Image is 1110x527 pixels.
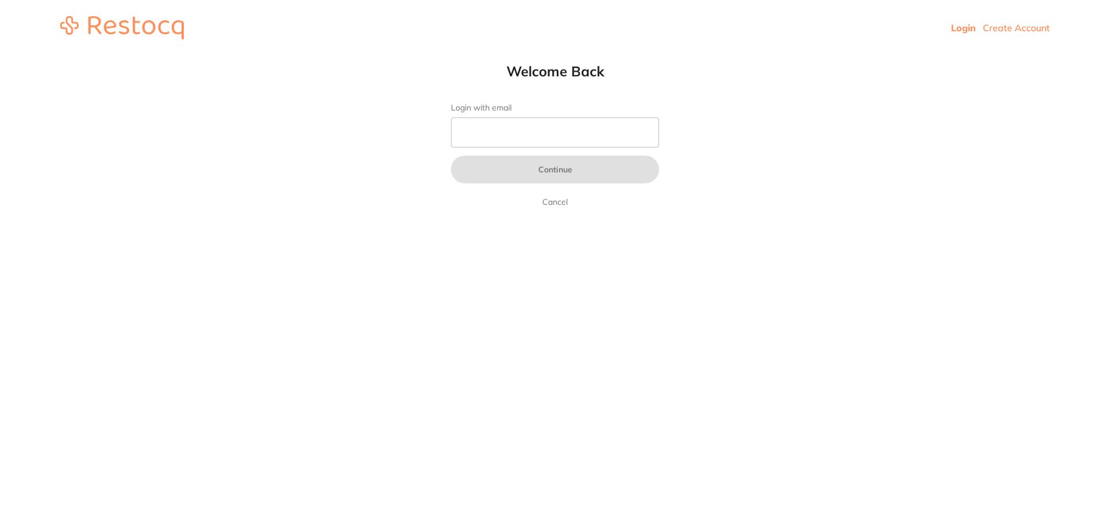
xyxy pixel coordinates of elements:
a: Create Account [983,22,1050,34]
a: Cancel [540,195,570,209]
label: Login with email [451,103,659,113]
a: Login [951,22,976,34]
img: restocq_logo.svg [60,16,184,39]
h1: Welcome Back [428,62,682,80]
button: Continue [451,156,659,183]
